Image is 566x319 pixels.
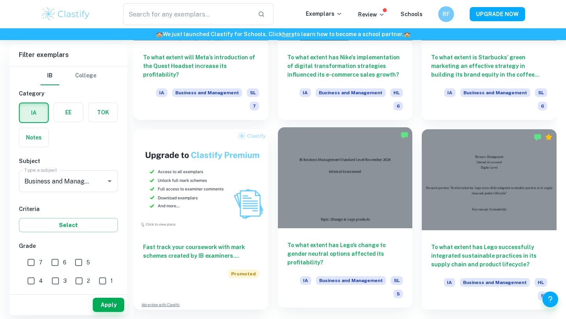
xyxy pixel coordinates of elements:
[19,218,118,232] button: Select
[19,242,118,250] h6: Grade
[306,9,342,18] p: Exemplars
[316,276,386,285] span: Business and Management
[287,53,403,79] h6: To what extent has Nike's implementation of digital transformation strategies influenced its e-co...
[545,133,553,141] div: Premium
[19,128,48,147] button: Notes
[156,88,167,97] span: IA
[393,290,403,298] span: 5
[401,11,423,17] a: Schools
[460,278,530,287] span: Business and Management
[172,88,242,97] span: Business and Management
[444,278,455,287] span: IA
[88,103,118,122] button: TOK
[39,258,42,267] span: 7
[39,277,43,285] span: 4
[538,291,547,300] span: 5
[41,6,91,22] img: Clastify logo
[40,66,59,85] button: IB
[404,31,410,37] span: 🏫
[431,243,547,269] h6: To what extent has Lego successfully integrated sustainable practices in its supply chain and pro...
[9,44,127,66] h6: Filter exemplars
[442,10,451,18] h6: RF
[134,129,268,230] img: Thumbnail
[19,157,118,165] h6: Subject
[156,31,163,37] span: 🏫
[535,88,547,97] span: SL
[63,277,67,285] span: 3
[143,53,259,79] h6: To what extent will Meta’s introduction of the Quest Headset increase its profitability?
[250,102,259,110] span: 7
[123,3,252,25] input: Search for any exemplars...
[287,241,403,267] h6: To what extent has Lego’s change to gender neutral options affected its profitability?
[316,88,386,97] span: Business and Management
[460,88,530,97] span: Business and Management
[542,291,558,307] button: Help and Feedback
[391,276,403,285] span: SL
[141,302,180,308] a: Advertise with Clastify
[282,31,294,37] a: here
[278,129,413,310] a: To what extent has Lego’s change to gender neutral options affected its profitability?IABusiness ...
[444,88,456,97] span: IA
[431,53,547,79] h6: To what extent is Starbucks’ green marketing an effective strategy in building its brand equity i...
[2,30,564,38] h6: We just launched Clastify for Schools. Click to learn how to become a school partner.
[75,66,96,85] button: College
[63,258,66,267] span: 6
[358,10,385,19] p: Review
[538,102,547,110] span: 6
[40,66,96,85] div: Filter type choice
[87,277,90,285] span: 2
[535,278,547,287] span: HL
[110,277,113,285] span: 1
[300,88,311,97] span: IA
[104,176,115,187] button: Open
[390,88,403,97] span: HL
[19,89,118,98] h6: Category
[401,131,408,139] img: Marked
[24,167,57,173] label: Type a subject
[470,7,525,21] button: UPGRADE NOW
[534,133,542,141] img: Marked
[93,298,124,312] button: Apply
[86,258,90,267] span: 5
[19,205,118,213] h6: Criteria
[54,103,83,122] button: EE
[20,103,48,122] button: IA
[393,102,403,110] span: 6
[438,6,454,22] button: RF
[300,276,311,285] span: IA
[228,269,259,278] span: Promoted
[247,88,259,97] span: SL
[422,129,557,310] a: To what extent has Lego successfully integrated sustainable practices in its supply chain and pro...
[143,243,259,260] h6: Fast track your coursework with mark schemes created by IB examiners. Upgrade now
